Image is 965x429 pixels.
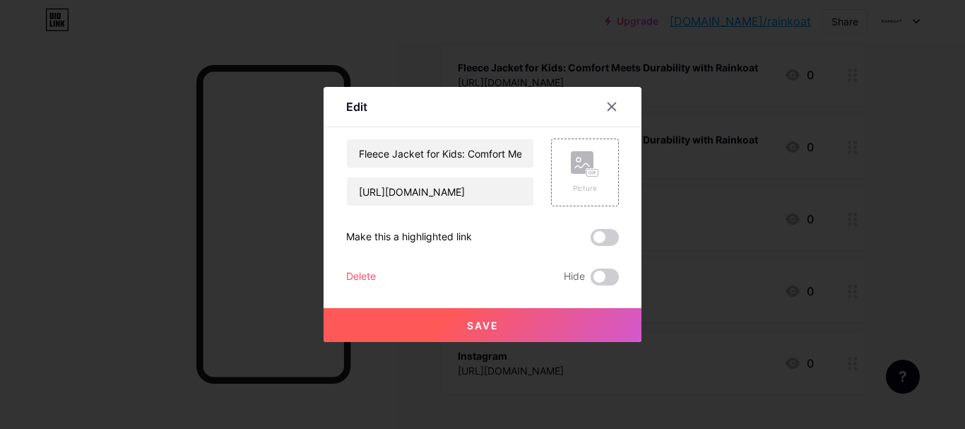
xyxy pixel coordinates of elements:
[571,183,599,194] div: Picture
[346,269,376,286] div: Delete
[347,139,533,168] input: Title
[564,269,585,286] span: Hide
[324,308,641,342] button: Save
[467,319,499,331] span: Save
[346,98,367,115] div: Edit
[347,177,533,206] input: URL
[346,229,472,246] div: Make this a highlighted link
